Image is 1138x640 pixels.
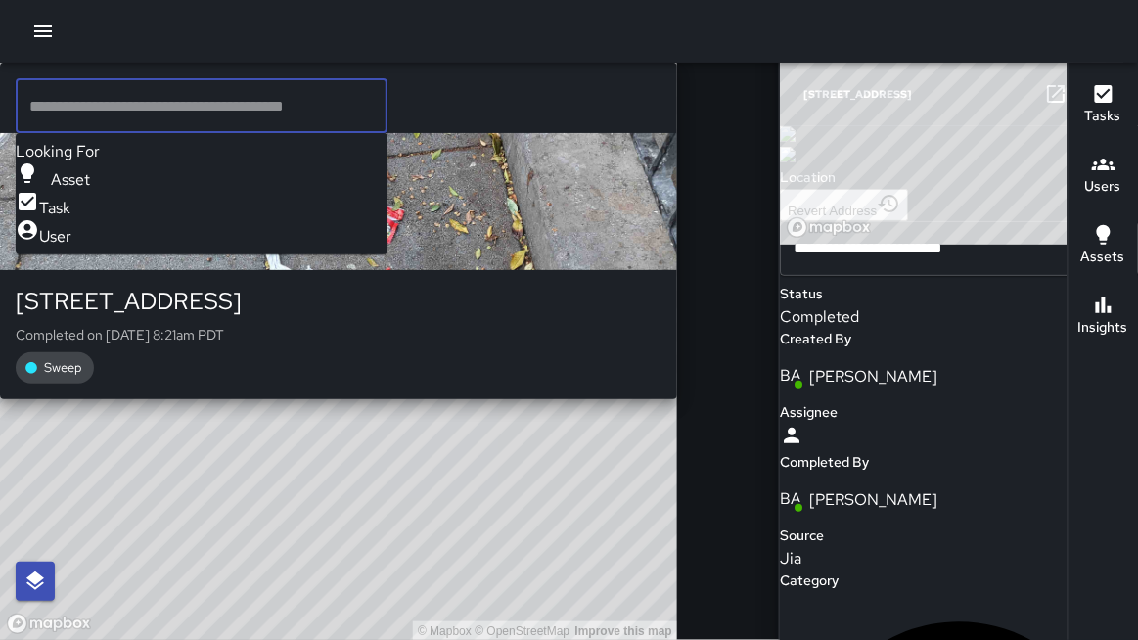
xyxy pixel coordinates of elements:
[1085,106,1121,127] h6: Tasks
[39,198,70,218] span: Task
[1078,317,1128,339] h6: Insights
[16,218,102,247] div: User
[16,141,387,161] li: Looking For
[1069,141,1138,211] button: Users
[16,325,661,344] p: Completed on [DATE] 8:21am PDT
[780,364,801,388] p: BA
[1069,70,1138,141] button: Tasks
[32,358,94,378] span: Sweep
[1085,176,1121,198] h6: Users
[16,161,102,190] div: Asset
[16,286,661,317] div: [STREET_ADDRESS]
[1069,211,1138,282] button: Assets
[780,487,801,511] p: BA
[39,226,71,247] span: User
[1069,282,1138,352] button: Insights
[1081,247,1125,268] h6: Assets
[16,190,102,218] div: Task
[39,169,102,190] span: Asset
